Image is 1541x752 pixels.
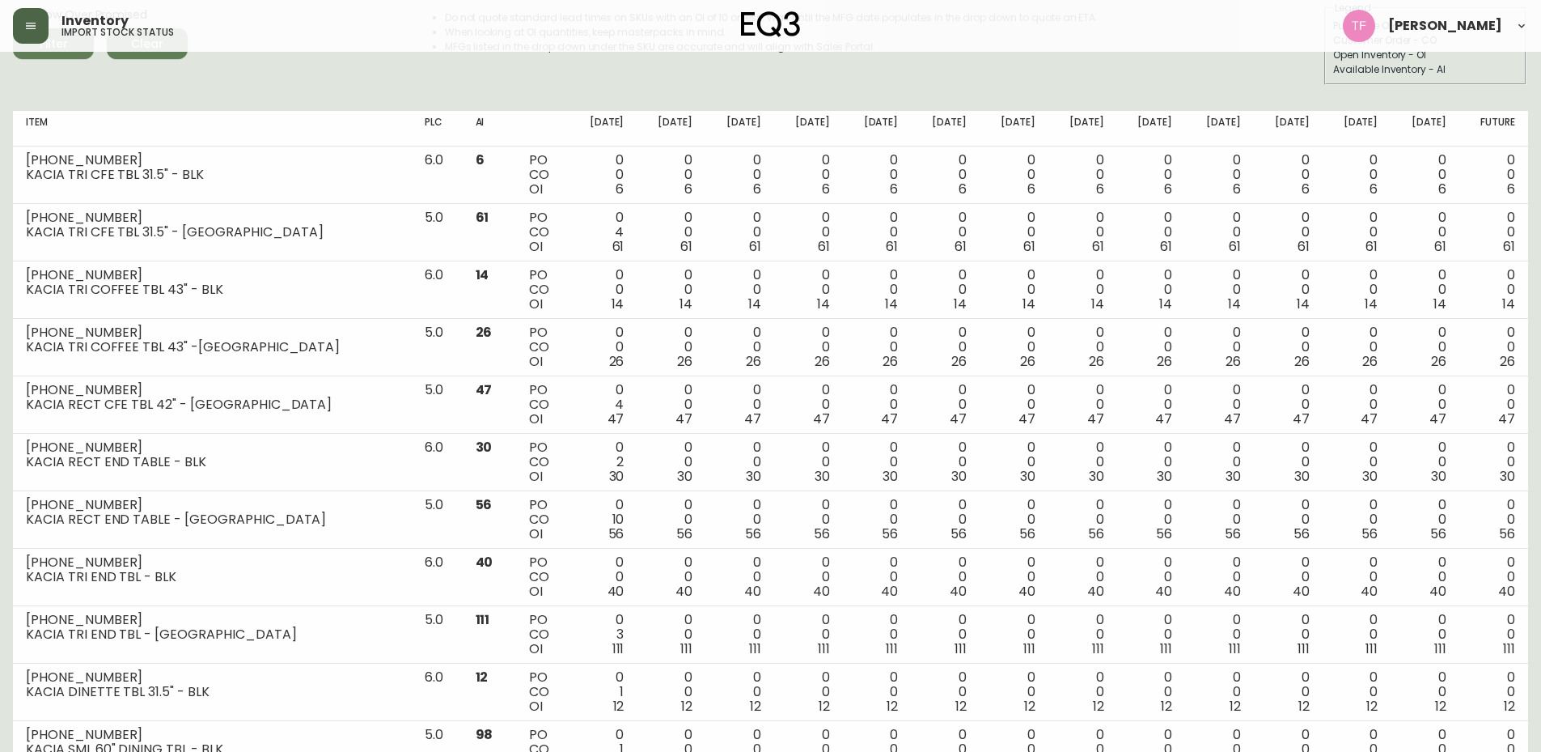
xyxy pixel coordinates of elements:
[787,153,830,197] div: 0 0
[1403,383,1446,427] div: 0 0
[650,210,692,254] div: 0 0
[1164,180,1172,198] span: 6
[1430,525,1446,543] span: 56
[787,383,830,427] div: 0 0
[650,440,692,484] div: 0 0
[1336,210,1378,254] div: 0 0
[1061,325,1104,369] div: 0 0
[677,467,692,486] span: 30
[718,210,761,254] div: 0 0
[718,325,761,369] div: 0 0
[881,410,898,428] span: 47
[718,555,761,599] div: 0 0
[1089,352,1104,371] span: 26
[1336,498,1378,542] div: 0 0
[1472,325,1515,369] div: 0 0
[1129,498,1172,542] div: 0 0
[1472,555,1515,599] div: 0 0
[1267,440,1310,484] div: 0 0
[476,151,485,169] span: 6
[684,180,692,198] span: 6
[1129,555,1172,599] div: 0 0
[1391,111,1459,147] th: [DATE]
[924,440,967,484] div: 0 0
[1061,498,1104,542] div: 0 0
[1091,295,1104,313] span: 14
[856,440,899,484] div: 0 0
[412,111,462,147] th: PLC
[680,237,692,256] span: 61
[1298,237,1310,256] span: 61
[1361,525,1378,543] span: 56
[608,525,624,543] span: 56
[675,410,692,428] span: 47
[412,549,462,606] td: 6.0
[856,210,899,254] div: 0 0
[1472,498,1515,542] div: 0 0
[1129,210,1172,254] div: 0 0
[1185,111,1254,147] th: [DATE]
[529,613,556,656] div: PO CO
[950,410,967,428] span: 47
[1498,410,1515,428] span: 47
[753,180,761,198] span: 6
[650,498,692,542] div: 0 0
[1297,295,1310,313] span: 14
[1198,383,1241,427] div: 0 0
[1228,295,1241,313] span: 14
[26,397,399,412] div: KACIA RECT CFE TBL 42" - [GEOGRAPHIC_DATA]
[612,295,624,313] span: 14
[744,582,761,601] span: 40
[883,352,898,371] span: 26
[1157,352,1172,371] span: 26
[741,11,801,37] img: logo
[1267,153,1310,197] div: 0 0
[608,410,624,428] span: 47
[1403,498,1446,542] div: 0 0
[746,352,761,371] span: 26
[650,153,692,197] div: 0 0
[924,498,967,542] div: 0 0
[1129,268,1172,312] div: 0 0
[26,613,399,627] div: [PHONE_NUMBER]
[1472,210,1515,254] div: 0 0
[993,555,1035,599] div: 0 0
[1500,352,1515,371] span: 26
[476,208,489,227] span: 61
[529,325,556,369] div: PO CO
[529,268,556,312] div: PO CO
[749,237,761,256] span: 61
[529,498,556,542] div: PO CO
[882,525,898,543] span: 56
[718,153,761,197] div: 0 0
[582,325,624,369] div: 0 0
[1267,210,1310,254] div: 0 0
[1061,210,1104,254] div: 0 0
[1267,268,1310,312] div: 0 0
[1224,582,1241,601] span: 40
[1061,268,1104,312] div: 0 0
[1294,352,1310,371] span: 26
[26,153,399,168] div: [PHONE_NUMBER]
[582,498,624,542] div: 0 10
[1088,525,1104,543] span: 56
[1434,237,1446,256] span: 61
[843,111,912,147] th: [DATE]
[1198,555,1241,599] div: 0 0
[718,268,761,312] div: 0 0
[980,111,1048,147] th: [DATE]
[412,261,462,319] td: 6.0
[476,610,490,629] span: 111
[1198,498,1241,542] div: 0 0
[529,440,556,484] div: PO CO
[650,268,692,312] div: 0 0
[959,180,967,198] span: 6
[529,352,543,371] span: OI
[1293,525,1310,543] span: 56
[1502,295,1515,313] span: 14
[582,153,624,197] div: 0 0
[924,268,967,312] div: 0 0
[718,383,761,427] div: 0 0
[1336,153,1378,197] div: 0 0
[476,553,493,571] span: 40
